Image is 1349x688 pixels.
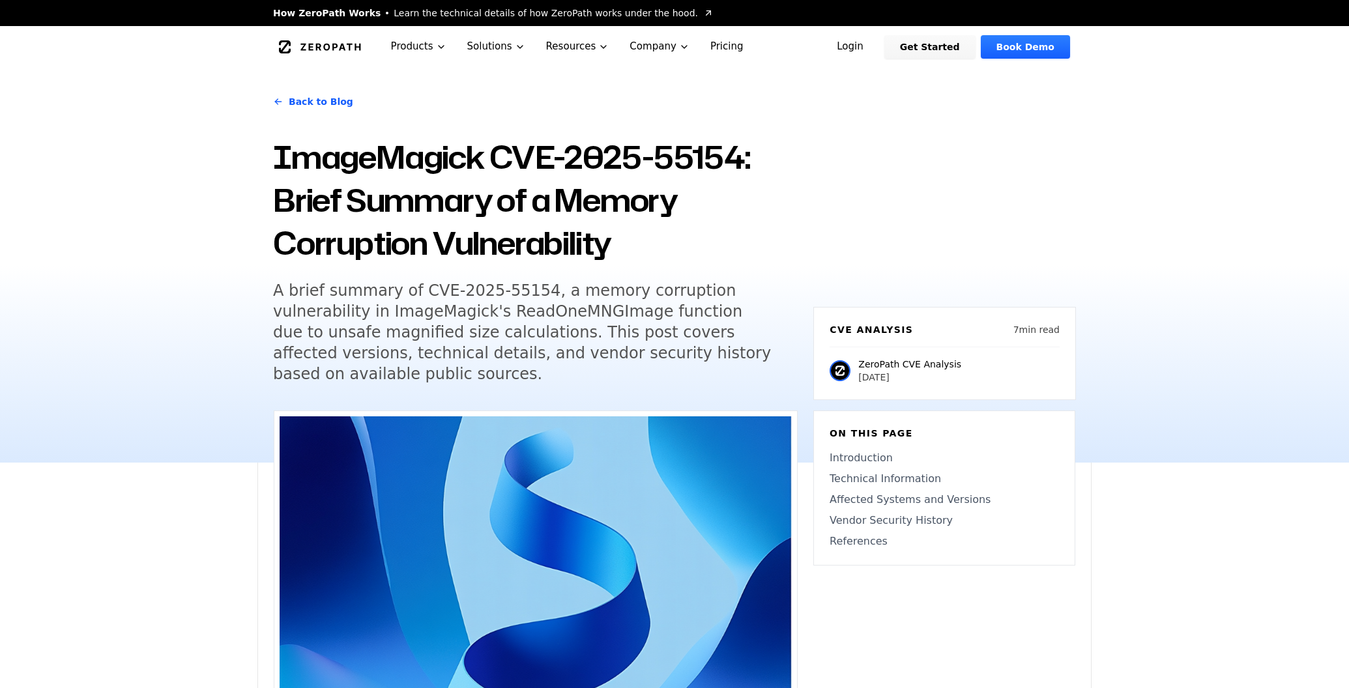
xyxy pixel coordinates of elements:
h5: A brief summary of CVE-2025-55154, a memory corruption vulnerability in ImageMagick's ReadOneMNGI... [273,280,774,384]
a: Vendor Security History [830,513,1059,528]
a: Back to Blog [273,83,353,120]
button: Company [619,26,700,67]
nav: Global [257,26,1092,67]
h6: On this page [830,427,1059,440]
a: Get Started [884,35,976,59]
h6: CVE Analysis [830,323,913,336]
a: References [830,534,1059,549]
a: Technical Information [830,471,1059,487]
button: Products [381,26,457,67]
p: ZeroPath CVE Analysis [858,358,961,371]
button: Solutions [457,26,536,67]
p: [DATE] [858,371,961,384]
a: How ZeroPath WorksLearn the technical details of how ZeroPath works under the hood. [273,7,714,20]
a: Book Demo [981,35,1070,59]
h1: ImageMagick CVE-2025-55154: Brief Summary of a Memory Corruption Vulnerability [273,136,798,265]
img: ZeroPath CVE Analysis [830,360,850,381]
span: Learn the technical details of how ZeroPath works under the hood. [394,7,698,20]
a: Introduction [830,450,1059,466]
a: Login [821,35,879,59]
button: Resources [536,26,620,67]
p: 7 min read [1013,323,1060,336]
a: Pricing [700,26,754,67]
a: Affected Systems and Versions [830,492,1059,508]
span: How ZeroPath Works [273,7,381,20]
